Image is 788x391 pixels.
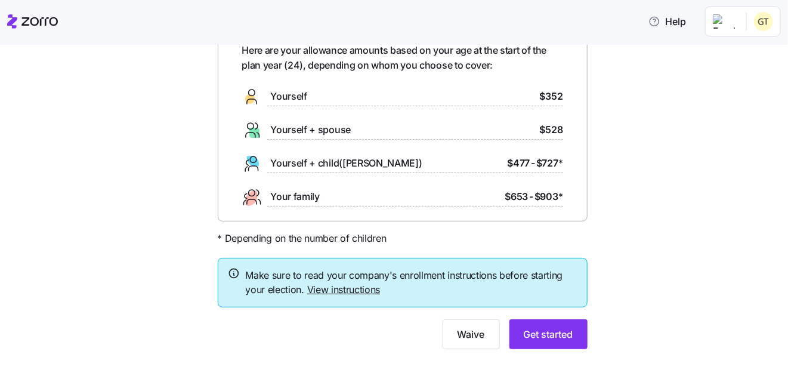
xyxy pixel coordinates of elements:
[246,268,577,298] span: Make sure to read your company's enrollment instructions before starting your election.
[505,189,529,204] span: $653
[271,156,422,171] span: Yourself + child([PERSON_NAME])
[242,43,563,73] span: Here are your allowance amounts based on your age at the start of the plan year ( 24 ), depending...
[534,189,563,204] span: $903
[540,89,563,104] span: $352
[540,122,563,137] span: $528
[639,10,696,33] button: Help
[713,14,737,29] img: Employer logo
[529,189,533,204] span: -
[648,14,686,29] span: Help
[531,156,535,171] span: -
[218,231,387,246] span: * Depending on the number of children
[509,319,588,349] button: Get started
[271,189,320,204] span: Your family
[508,156,530,171] span: $477
[458,327,485,341] span: Waive
[536,156,563,171] span: $727
[271,89,307,104] span: Yourself
[754,12,773,31] img: ad4f21520ee1b3745c97c0c62833f1f2
[271,122,351,137] span: Yourself + spouse
[307,284,381,295] a: View instructions
[443,319,500,349] button: Waive
[524,327,573,341] span: Get started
